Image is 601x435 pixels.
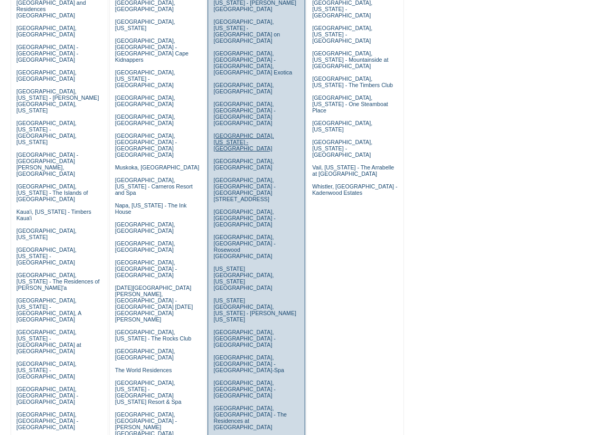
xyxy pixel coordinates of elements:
[16,152,78,177] a: [GEOGRAPHIC_DATA] - [GEOGRAPHIC_DATA][PERSON_NAME], [GEOGRAPHIC_DATA]
[312,75,393,88] a: [GEOGRAPHIC_DATA], [US_STATE] - The Timbers Club
[312,164,394,177] a: Vail, [US_STATE] - The Arrabelle at [GEOGRAPHIC_DATA]
[115,259,177,278] a: [GEOGRAPHIC_DATA], [GEOGRAPHIC_DATA] - [GEOGRAPHIC_DATA]
[115,37,189,63] a: [GEOGRAPHIC_DATA], [GEOGRAPHIC_DATA] - [GEOGRAPHIC_DATA] Cape Kidnappers
[16,297,81,323] a: [GEOGRAPHIC_DATA], [US_STATE] - [GEOGRAPHIC_DATA], A [GEOGRAPHIC_DATA]
[16,411,78,430] a: [GEOGRAPHIC_DATA], [GEOGRAPHIC_DATA] - [GEOGRAPHIC_DATA]
[16,386,78,405] a: [GEOGRAPHIC_DATA], [GEOGRAPHIC_DATA] - [GEOGRAPHIC_DATA]
[16,44,78,63] a: [GEOGRAPHIC_DATA] - [GEOGRAPHIC_DATA] - [GEOGRAPHIC_DATA]
[115,69,175,88] a: [GEOGRAPHIC_DATA], [US_STATE] - [GEOGRAPHIC_DATA]
[16,88,99,114] a: [GEOGRAPHIC_DATA], [US_STATE] - [PERSON_NAME][GEOGRAPHIC_DATA], [US_STATE]
[213,234,275,259] a: [GEOGRAPHIC_DATA], [GEOGRAPHIC_DATA] - Rosewood [GEOGRAPHIC_DATA]
[115,221,175,234] a: [GEOGRAPHIC_DATA], [GEOGRAPHIC_DATA]
[213,158,274,171] a: [GEOGRAPHIC_DATA], [GEOGRAPHIC_DATA]
[213,18,280,44] a: [GEOGRAPHIC_DATA], [US_STATE] - [GEOGRAPHIC_DATA] on [GEOGRAPHIC_DATA]
[312,139,372,158] a: [GEOGRAPHIC_DATA], [US_STATE] - [GEOGRAPHIC_DATA]
[16,329,81,354] a: [GEOGRAPHIC_DATA], [US_STATE] - [GEOGRAPHIC_DATA] at [GEOGRAPHIC_DATA]
[115,240,175,253] a: [GEOGRAPHIC_DATA], [GEOGRAPHIC_DATA]
[213,329,275,348] a: [GEOGRAPHIC_DATA], [GEOGRAPHIC_DATA] - [GEOGRAPHIC_DATA]
[213,380,275,399] a: [GEOGRAPHIC_DATA], [GEOGRAPHIC_DATA] - [GEOGRAPHIC_DATA]
[213,82,274,94] a: [GEOGRAPHIC_DATA], [GEOGRAPHIC_DATA]
[213,177,275,202] a: [GEOGRAPHIC_DATA], [GEOGRAPHIC_DATA] - [GEOGRAPHIC_DATA][STREET_ADDRESS]
[115,202,187,215] a: Napa, [US_STATE] - The Ink House
[312,94,388,114] a: [GEOGRAPHIC_DATA], [US_STATE] - One Steamboat Place
[16,272,100,291] a: [GEOGRAPHIC_DATA], [US_STATE] - The Residences of [PERSON_NAME]'a
[213,50,292,75] a: [GEOGRAPHIC_DATA], [GEOGRAPHIC_DATA] - [GEOGRAPHIC_DATA], [GEOGRAPHIC_DATA] Exotica
[115,285,193,323] a: [DATE][GEOGRAPHIC_DATA][PERSON_NAME], [GEOGRAPHIC_DATA] - [GEOGRAPHIC_DATA] [DATE][GEOGRAPHIC_DAT...
[115,133,177,158] a: [GEOGRAPHIC_DATA], [GEOGRAPHIC_DATA] - [GEOGRAPHIC_DATA] [GEOGRAPHIC_DATA]
[312,50,388,69] a: [GEOGRAPHIC_DATA], [US_STATE] - Mountainside at [GEOGRAPHIC_DATA]
[16,228,77,240] a: [GEOGRAPHIC_DATA], [US_STATE]
[115,177,193,196] a: [GEOGRAPHIC_DATA], [US_STATE] - Carneros Resort and Spa
[312,120,372,133] a: [GEOGRAPHIC_DATA], [US_STATE]
[115,164,199,171] a: Muskoka, [GEOGRAPHIC_DATA]
[115,380,182,405] a: [GEOGRAPHIC_DATA], [US_STATE] - [GEOGRAPHIC_DATA] [US_STATE] Resort & Spa
[115,329,192,342] a: [GEOGRAPHIC_DATA], [US_STATE] - The Rocks Club
[213,101,275,126] a: [GEOGRAPHIC_DATA], [GEOGRAPHIC_DATA] - [GEOGRAPHIC_DATA] [GEOGRAPHIC_DATA]
[213,133,274,152] a: [GEOGRAPHIC_DATA], [US_STATE] - [GEOGRAPHIC_DATA]
[213,266,274,291] a: [US_STATE][GEOGRAPHIC_DATA], [US_STATE][GEOGRAPHIC_DATA]
[16,209,91,221] a: Kaua'i, [US_STATE] - Timbers Kaua'i
[213,209,275,228] a: [GEOGRAPHIC_DATA], [GEOGRAPHIC_DATA] - [GEOGRAPHIC_DATA]
[115,18,175,31] a: [GEOGRAPHIC_DATA], [US_STATE]
[16,25,77,37] a: [GEOGRAPHIC_DATA], [GEOGRAPHIC_DATA]
[115,367,172,373] a: The World Residences
[213,354,284,373] a: [GEOGRAPHIC_DATA], [GEOGRAPHIC_DATA] - [GEOGRAPHIC_DATA]-Spa
[16,361,77,380] a: [GEOGRAPHIC_DATA], [US_STATE] - [GEOGRAPHIC_DATA]
[115,94,175,107] a: [GEOGRAPHIC_DATA], [GEOGRAPHIC_DATA]
[16,183,88,202] a: [GEOGRAPHIC_DATA], [US_STATE] - The Islands of [GEOGRAPHIC_DATA]
[16,120,77,145] a: [GEOGRAPHIC_DATA], [US_STATE] - [GEOGRAPHIC_DATA], [US_STATE]
[213,405,287,430] a: [GEOGRAPHIC_DATA], [GEOGRAPHIC_DATA] - The Residences at [GEOGRAPHIC_DATA]
[115,348,175,361] a: [GEOGRAPHIC_DATA], [GEOGRAPHIC_DATA]
[312,183,397,196] a: Whistler, [GEOGRAPHIC_DATA] - Kadenwood Estates
[16,69,77,82] a: [GEOGRAPHIC_DATA], [GEOGRAPHIC_DATA]
[312,25,372,44] a: [GEOGRAPHIC_DATA], [US_STATE] - [GEOGRAPHIC_DATA]
[115,114,175,126] a: [GEOGRAPHIC_DATA], [GEOGRAPHIC_DATA]
[213,297,296,323] a: [US_STATE][GEOGRAPHIC_DATA], [US_STATE] - [PERSON_NAME] [US_STATE]
[16,247,77,266] a: [GEOGRAPHIC_DATA], [US_STATE] - [GEOGRAPHIC_DATA]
